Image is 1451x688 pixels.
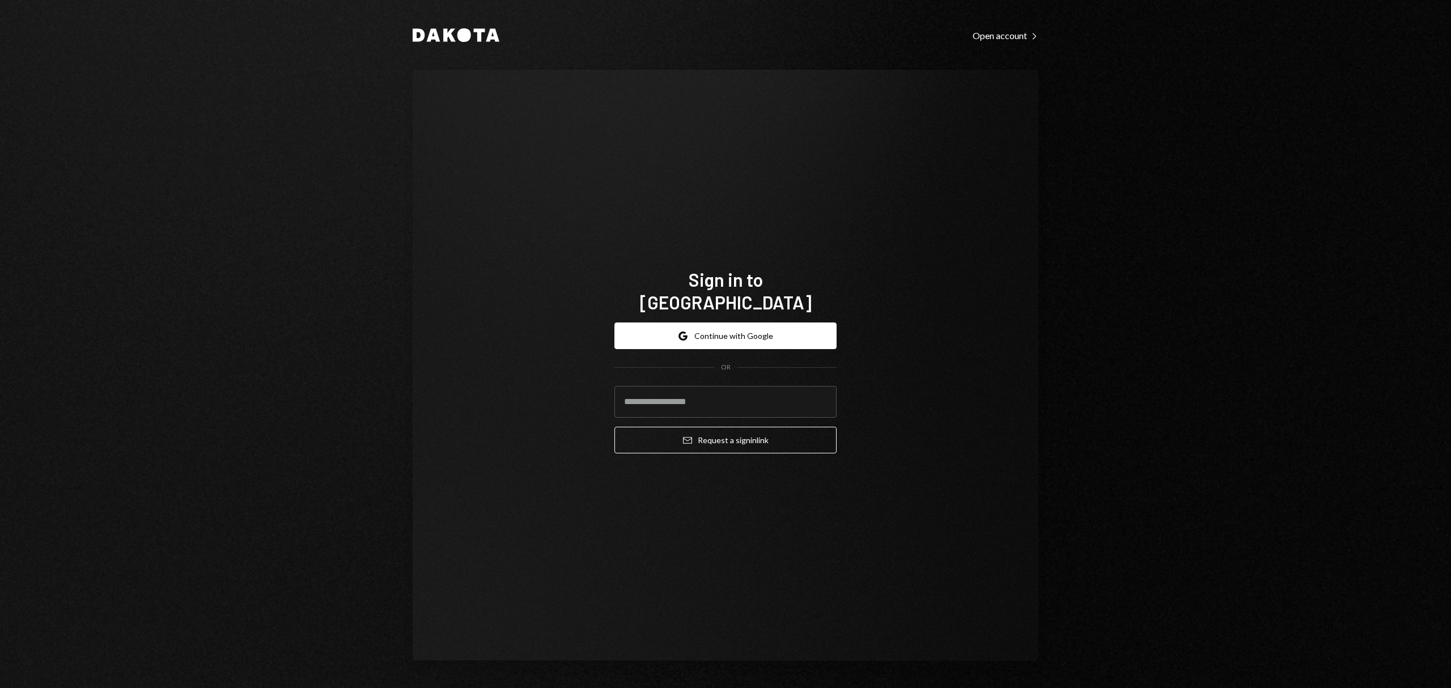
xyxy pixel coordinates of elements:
[721,363,731,372] div: OR
[614,427,837,453] button: Request a signinlink
[973,29,1038,41] a: Open account
[614,322,837,349] button: Continue with Google
[614,268,837,313] h1: Sign in to [GEOGRAPHIC_DATA]
[973,30,1038,41] div: Open account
